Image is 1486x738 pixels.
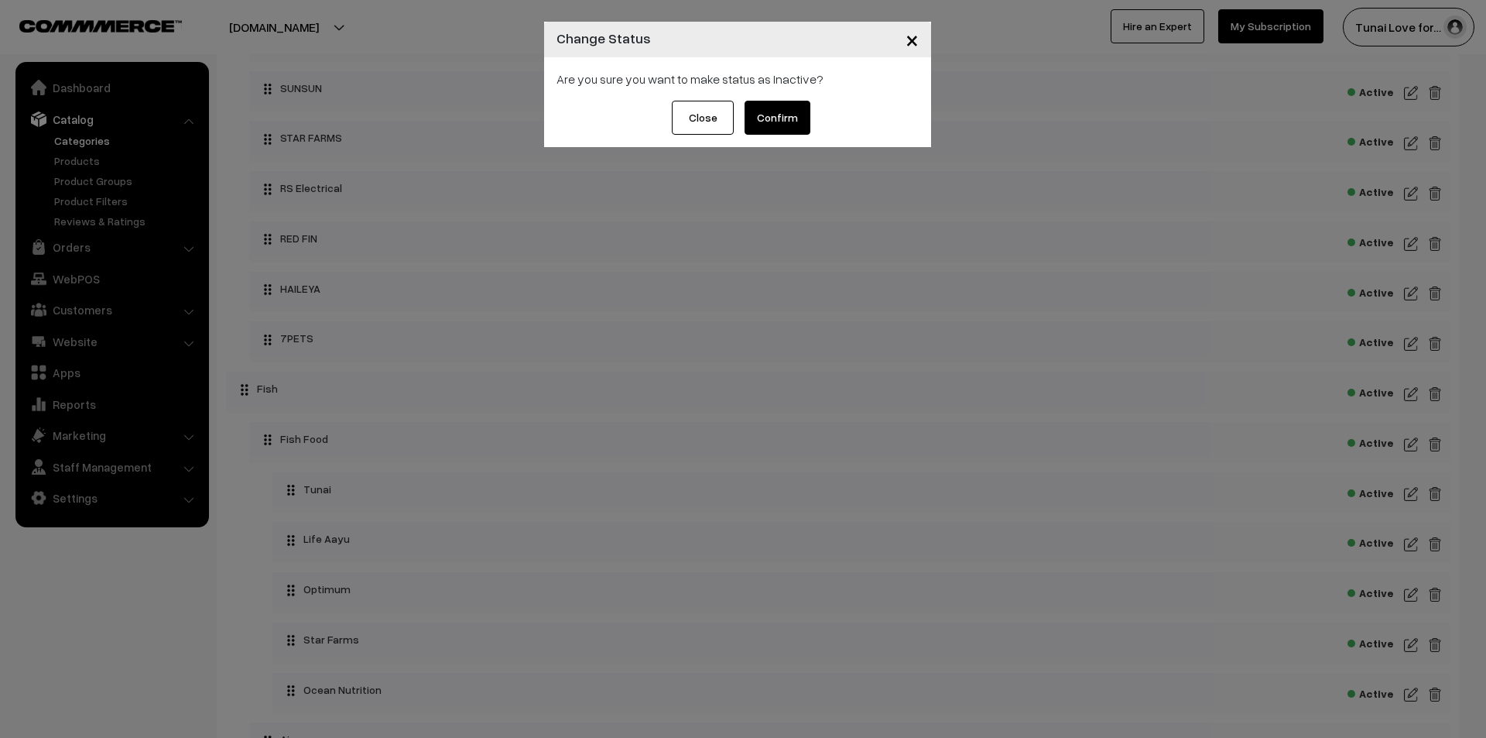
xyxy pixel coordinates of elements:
[556,28,651,49] h4: Change Status
[672,101,734,135] button: Close
[556,70,919,88] div: Are you sure you want to make status as Inactive?
[906,25,919,53] span: ×
[745,101,810,135] button: Confirm
[893,15,931,64] button: Close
